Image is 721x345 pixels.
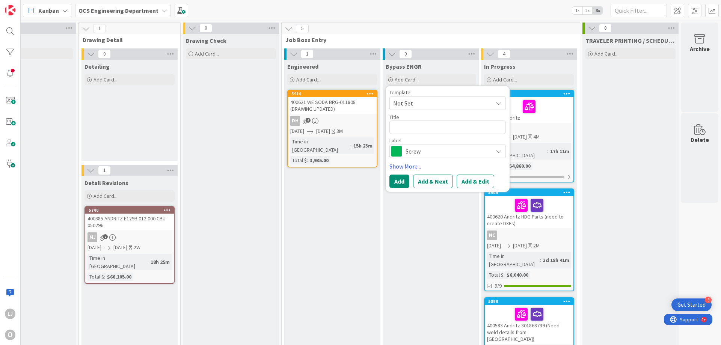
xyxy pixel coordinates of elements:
div: 400602 Andritz [485,97,573,123]
span: [DATE] [487,242,501,250]
span: Add Card... [94,76,118,83]
span: 1x [572,7,582,14]
div: MJ [85,232,174,242]
span: Detailing [84,63,110,70]
div: O [5,330,15,340]
div: 3M [336,127,343,135]
button: Add & Edit [457,175,494,188]
span: Add Card... [195,50,219,57]
div: 5890 [488,299,573,304]
div: 5890400583 Andritz 301868739 (Need weld details from [GEOGRAPHIC_DATA]) [485,298,573,344]
span: [DATE] [513,133,527,141]
div: 5909 [488,190,573,195]
span: : [148,258,149,266]
img: Visit kanbanzone.com [5,5,15,15]
div: DH [288,116,377,126]
span: Drawing Detail [83,36,171,44]
span: Label [389,138,401,143]
div: Get Started [677,301,706,309]
div: 3d 18h 41m [541,256,571,264]
div: Archive [690,44,710,53]
span: Drawing Check [186,37,226,44]
span: In Progress [484,63,516,70]
div: Open Get Started checklist, remaining modules: 3 [671,298,712,311]
div: NC [485,231,573,240]
a: 5901400602 Andritz[DATE][DATE]4MTime in [GEOGRAPHIC_DATA]:17h 11mTotal $:254,860.000/7 [484,90,574,182]
div: 4M [533,133,540,141]
span: TRAVELER PRINTING / SCHEDULING [585,37,676,44]
div: 400620 Andritz HDG Parts (need to create DXFs) [485,196,573,228]
span: 1 [301,50,314,59]
span: [DATE] [316,127,330,135]
div: 5740 [85,207,174,214]
span: Bypass ENGR [386,63,422,70]
span: Support [16,1,34,10]
button: Add [389,175,409,188]
span: 0 [599,24,612,33]
span: : [547,147,548,155]
div: 5890 [485,298,573,305]
span: Detail Revisions [84,179,128,187]
span: [DATE] [113,244,127,252]
span: 5 [296,24,309,33]
div: 400621 WE SODA BRG-011808 (DRAWING UPDATED) [288,97,377,114]
span: Add Card... [94,193,118,199]
span: 0 [399,50,412,59]
div: 18h 25m [149,258,172,266]
div: Total $ [487,271,504,279]
span: Add Card... [493,76,517,83]
div: 254,860.00 [505,162,532,170]
span: Template [389,90,410,95]
div: Delete [691,135,709,144]
span: Job Boss Entry [285,36,570,44]
div: 5909 [485,189,573,196]
div: Time in [GEOGRAPHIC_DATA] [487,252,540,268]
span: Add Card... [296,76,320,83]
span: 1 [93,24,106,33]
span: 9/9 [495,282,502,290]
span: Add Card... [594,50,618,57]
span: Not Set [393,98,487,108]
div: 5740 [89,208,174,213]
div: 3 [705,297,712,303]
div: Time in [GEOGRAPHIC_DATA] [290,137,350,154]
div: Total $ [87,273,104,281]
span: : [504,271,505,279]
span: Screw [406,146,489,157]
span: 0 [199,24,212,33]
div: $66,105.00 [105,273,133,281]
a: 5909400620 Andritz HDG Parts (need to create DXFs)NC[DATE][DATE]2MTime in [GEOGRAPHIC_DATA]:3d 18... [484,188,574,291]
div: MJ [87,232,97,242]
span: [DATE] [513,242,527,250]
div: NC [487,231,497,240]
label: Title [389,114,399,121]
span: Add Card... [395,76,419,83]
div: DH [290,116,300,126]
div: 9+ [38,3,42,9]
input: Quick Filter... [611,4,667,17]
div: Time in [GEOGRAPHIC_DATA] [487,143,547,160]
span: : [350,142,351,150]
div: 17h 11m [548,147,571,155]
span: : [540,256,541,264]
div: 2M [533,242,540,250]
span: 2 [103,234,108,239]
div: 400385 ANDRITZ E129B 012.000 CBU- 050296 [85,214,174,230]
div: 3,935.00 [308,156,330,164]
div: 15h 23m [351,142,374,150]
div: 5910 [291,91,377,96]
span: Engineered [287,63,318,70]
div: 400583 Andritz 301868739 (Need weld details from [GEOGRAPHIC_DATA]) [485,305,573,344]
a: 5740400385 ANDRITZ E129B 012.000 CBU- 050296MJ[DATE][DATE]2WTime in [GEOGRAPHIC_DATA]:18h 25mTota... [84,206,175,284]
div: Total $ [290,156,307,164]
span: Kanban [38,6,59,15]
div: $6,040.00 [505,271,530,279]
span: : [307,156,308,164]
span: 4 [306,118,311,123]
button: Add & Next [413,175,453,188]
span: 4 [498,50,510,59]
span: [DATE] [87,244,101,252]
div: 5901 [485,90,573,97]
div: 5910 [288,90,377,97]
div: LJ [5,309,15,319]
